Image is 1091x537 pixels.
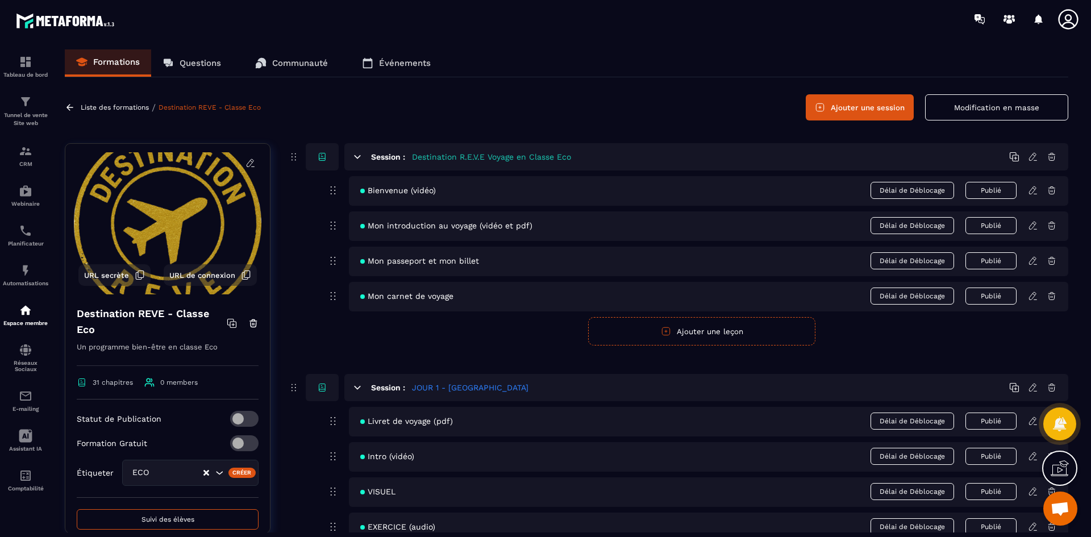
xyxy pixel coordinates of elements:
p: Espace membre [3,320,48,326]
a: Assistant IA [3,421,48,460]
h6: Session : [371,152,405,161]
a: social-networksocial-networkRéseaux Sociaux [3,335,48,381]
span: Délai de Déblocage [871,217,954,234]
span: ECO [130,467,169,479]
a: Destination REVE - Classe Eco [159,103,261,111]
img: accountant [19,469,32,482]
span: Suivi des élèves [141,515,194,523]
h5: JOUR 1 - [GEOGRAPHIC_DATA] [412,382,528,393]
p: Comptabilité [3,485,48,492]
span: Mon carnet de voyage [360,292,453,301]
p: Automatisations [3,280,48,286]
a: Événements [351,49,442,77]
a: Questions [151,49,232,77]
img: formation [19,55,32,69]
a: automationsautomationsWebinaire [3,176,48,215]
img: email [19,389,32,403]
img: automations [19,303,32,317]
button: Modification en masse [925,94,1068,120]
img: automations [19,264,32,277]
p: Formation Gratuit [77,439,147,448]
img: background [74,152,261,294]
a: Communauté [244,49,339,77]
button: Publié [965,182,1017,199]
a: emailemailE-mailing [3,381,48,421]
span: 0 members [160,378,198,386]
img: logo [16,10,118,31]
p: Un programme bien-être en classe Eco [77,340,259,366]
span: Délai de Déblocage [871,518,954,535]
button: Publié [965,483,1017,500]
span: Délai de Déblocage [871,413,954,430]
span: Délai de Déblocage [871,448,954,465]
button: Ajouter une leçon [588,317,815,345]
button: Publié [965,413,1017,430]
button: URL secrète [78,264,151,286]
span: Délai de Déblocage [871,288,954,305]
p: Tableau de bord [3,72,48,78]
span: Délai de Déblocage [871,483,954,500]
p: Planificateur [3,240,48,247]
button: Publié [965,217,1017,234]
h5: Destination R.E.V.E Voyage en Classe Eco [412,151,571,163]
button: Ajouter une session [806,94,914,120]
button: Publié [965,252,1017,269]
img: formation [19,144,32,158]
img: scheduler [19,224,32,238]
p: Étiqueter [77,468,114,477]
span: Délai de Déblocage [871,182,954,199]
span: URL secrète [84,271,129,280]
div: Search for option [122,460,259,486]
button: Publié [965,448,1017,465]
a: schedulerschedulerPlanificateur [3,215,48,255]
button: URL de connexion [164,264,257,286]
div: Ouvrir le chat [1043,492,1077,526]
span: / [152,102,156,113]
a: formationformationTunnel de vente Site web [3,86,48,136]
a: automationsautomationsEspace membre [3,295,48,335]
span: EXERCICE (audio) [360,522,435,531]
span: Bienvenue (vidéo) [360,186,436,195]
h4: Destination REVE - Classe Eco [77,306,227,338]
p: Questions [180,58,221,68]
a: formationformationCRM [3,136,48,176]
p: Assistant IA [3,446,48,452]
button: Clear Selected [203,469,209,477]
button: Suivi des élèves [77,509,259,530]
span: Livret de voyage (pdf) [360,417,453,426]
p: CRM [3,161,48,167]
p: Communauté [272,58,328,68]
p: Réseaux Sociaux [3,360,48,372]
input: Search for option [169,467,202,479]
p: Webinaire [3,201,48,207]
img: formation [19,95,32,109]
img: social-network [19,343,32,357]
button: Publié [965,518,1017,535]
a: Liste des formations [81,103,149,111]
p: Formations [93,57,140,67]
div: Créer [228,468,256,478]
button: Publié [965,288,1017,305]
a: Formations [65,49,151,77]
span: Mon passeport et mon billet [360,256,479,265]
a: automationsautomationsAutomatisations [3,255,48,295]
span: Intro (vidéo) [360,452,414,461]
a: accountantaccountantComptabilité [3,460,48,500]
span: Mon introduction au voyage (vidéo et pdf) [360,221,532,230]
p: E-mailing [3,406,48,412]
p: Événements [379,58,431,68]
img: automations [19,184,32,198]
span: 31 chapitres [93,378,133,386]
span: VISUEL [360,487,395,496]
p: Statut de Publication [77,414,161,423]
h6: Session : [371,383,405,392]
a: formationformationTableau de bord [3,47,48,86]
span: Délai de Déblocage [871,252,954,269]
span: URL de connexion [169,271,235,280]
p: Tunnel de vente Site web [3,111,48,127]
